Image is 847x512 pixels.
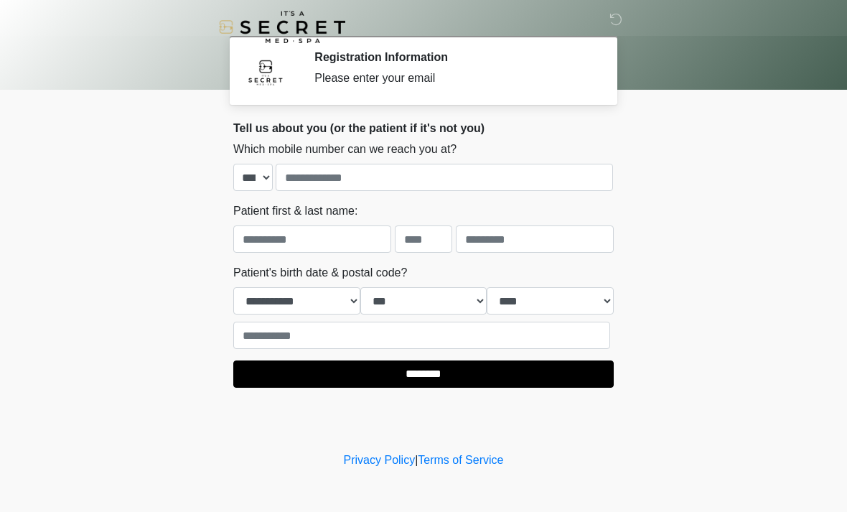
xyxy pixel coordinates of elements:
[233,141,457,158] label: Which mobile number can we reach you at?
[244,50,287,93] img: Agent Avatar
[219,11,345,43] img: It's A Secret Med Spa Logo
[418,454,503,466] a: Terms of Service
[233,264,407,281] label: Patient's birth date & postal code?
[233,121,614,135] h2: Tell us about you (or the patient if it's not you)
[344,454,416,466] a: Privacy Policy
[314,70,592,87] div: Please enter your email
[415,454,418,466] a: |
[233,203,357,220] label: Patient first & last name:
[314,50,592,64] h2: Registration Information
